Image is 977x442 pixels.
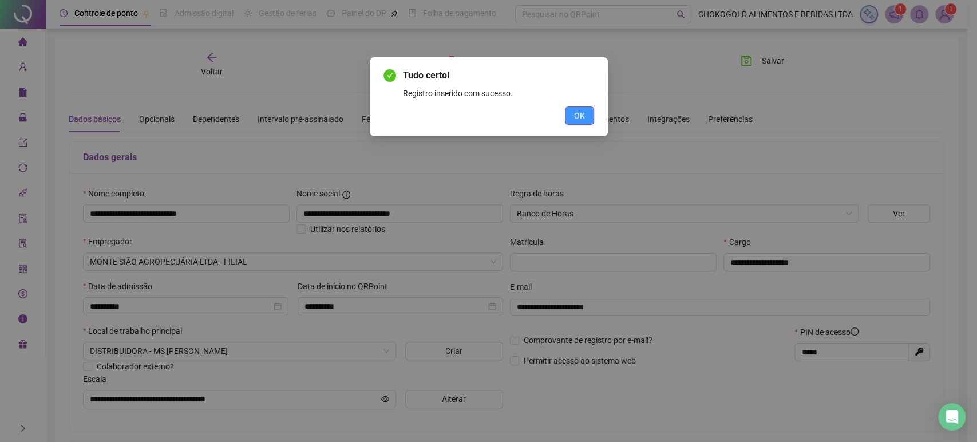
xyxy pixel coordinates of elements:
span: Registro inserido com sucesso. [403,89,513,98]
span: Tudo certo! [403,70,449,81]
span: check-circle [383,69,396,82]
div: Open Intercom Messenger [938,403,966,431]
span: OK [574,109,585,122]
button: OK [565,106,594,125]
